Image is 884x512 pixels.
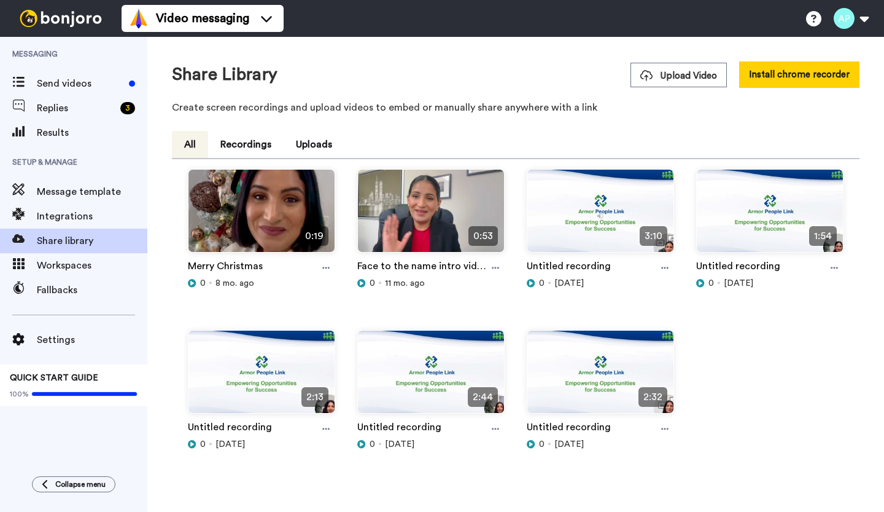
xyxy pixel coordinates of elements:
span: Settings [37,333,147,347]
div: [DATE] [527,277,674,289]
span: 0 [200,438,206,451]
span: QUICK START GUIDE [10,374,98,382]
img: a540ecc1-a6ac-4648-af2f-f2c530be4dcc_thumbnail_source_1721927334.jpg [188,331,335,423]
a: Merry Christmas [188,259,263,277]
a: Face to the name intro video [357,259,486,277]
span: Integrations [37,209,147,224]
span: Fallbacks [37,283,147,297]
div: [DATE] [357,438,505,451]
span: Workspaces [37,258,147,273]
button: All [172,131,208,158]
div: [DATE] [188,438,335,451]
button: Recordings [208,131,284,158]
span: Video messaging [156,10,249,27]
button: Install chrome recorder [739,61,859,88]
a: Untitled recording [527,259,611,277]
span: 2:32 [638,387,667,407]
div: 3 [120,102,135,114]
img: ca35483f-a9bc-4681-84ab-4c0ead15fffd_thumbnail_source_1721926896.jpg [697,170,843,262]
span: 0 [370,438,375,451]
span: 0 [539,277,545,289]
span: 0:19 [300,226,328,246]
span: Share library [37,234,147,248]
img: bae7a16e-2eae-48f8-96b0-a5bcf0928eb9_thumbnail_source_1735054143.jpg [188,170,335,262]
div: [DATE] [527,438,674,451]
span: 0 [200,277,206,289]
span: Upload Video [640,69,717,82]
span: 0 [708,277,714,289]
img: 56ce8c5a-3f59-4450-aa98-913568f70812_thumbnail_source_1726170089.jpg [358,170,504,262]
span: 2:13 [301,387,328,407]
span: 0:53 [468,226,498,246]
span: 100% [10,389,29,399]
a: Untitled recording [357,420,441,438]
span: Results [37,125,147,140]
button: Collapse menu [32,476,115,492]
h1: Share Library [172,65,277,84]
span: Message template [37,184,147,199]
div: 11 mo. ago [357,277,505,289]
span: 3:10 [640,226,667,246]
span: Replies [37,101,115,116]
span: 0 [370,277,375,289]
p: Create screen recordings and upload videos to embed or manually share anywhere with a link [172,100,859,115]
span: Send videos [37,76,124,91]
img: a30522b1-ea18-4288-9bf8-2f397bd3d214_thumbnail_source_1721927362.jpg [527,331,673,423]
a: Untitled recording [527,420,611,438]
button: Uploads [284,131,344,158]
div: 8 mo. ago [188,277,335,289]
button: Upload Video [630,63,727,87]
span: Collapse menu [55,479,106,489]
img: bj-logo-header-white.svg [15,10,107,27]
div: [DATE] [696,277,843,289]
a: Untitled recording [188,420,272,438]
img: 7e7fbe0f-f5dc-4b78-b20e-44debd001c00_thumbnail_source_1721927383.jpg [358,331,504,423]
span: 1:54 [809,226,837,246]
img: vm-color.svg [129,9,149,28]
a: Untitled recording [696,259,780,277]
img: e7f8ffa4-4c7f-474c-9b96-afcab92cea9f_thumbnail_source_1721926886.jpg [527,170,673,262]
span: 0 [539,438,545,451]
span: 2:44 [468,387,498,407]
